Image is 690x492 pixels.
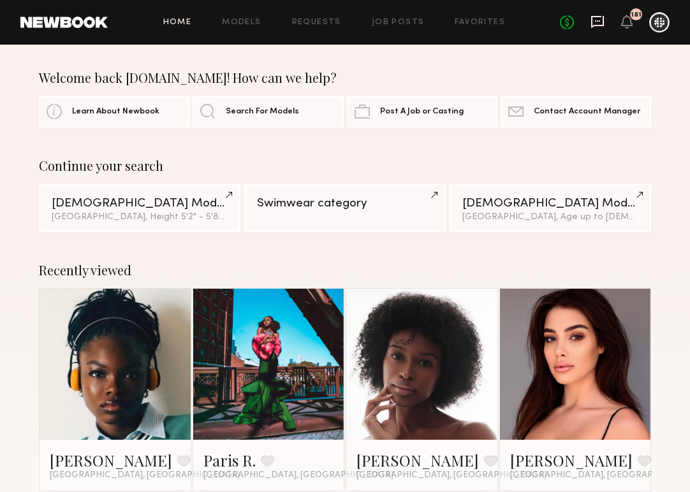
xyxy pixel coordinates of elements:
[50,450,172,470] a: [PERSON_NAME]
[462,213,638,222] div: [GEOGRAPHIC_DATA], Age up to [DEMOGRAPHIC_DATA].
[380,108,464,116] span: Post A Job or Casting
[534,108,640,116] span: Contact Account Manager
[292,18,341,27] a: Requests
[39,263,651,278] div: Recently viewed
[222,18,261,27] a: Models
[510,450,633,470] a: [PERSON_NAME]
[193,96,343,127] a: Search For Models
[347,96,497,127] a: Post A Job or Casting
[501,96,651,127] a: Contact Account Manager
[356,470,547,481] span: [GEOGRAPHIC_DATA], [GEOGRAPHIC_DATA]
[356,450,479,470] a: [PERSON_NAME]
[244,184,446,232] a: Swimwear category
[257,198,433,210] div: Swimwear category
[39,70,651,85] div: Welcome back [DOMAIN_NAME]! How can we help?
[455,18,505,27] a: Favorites
[72,108,159,116] span: Learn About Newbook
[39,158,651,173] div: Continue your search
[50,470,240,481] span: [GEOGRAPHIC_DATA], [GEOGRAPHIC_DATA]
[163,18,192,27] a: Home
[203,470,393,481] span: [GEOGRAPHIC_DATA], [GEOGRAPHIC_DATA]
[226,108,299,116] span: Search For Models
[52,198,228,210] div: [DEMOGRAPHIC_DATA] Models
[372,18,425,27] a: Job Posts
[39,184,240,232] a: [DEMOGRAPHIC_DATA] Models[GEOGRAPHIC_DATA], Height 5'2" - 5'8"&4other filters
[462,198,638,210] div: [DEMOGRAPHIC_DATA] Models
[39,96,189,127] a: Learn About Newbook
[203,450,256,470] a: Paris R.
[631,11,642,18] div: 181
[52,213,228,222] div: [GEOGRAPHIC_DATA], Height 5'2" - 5'8"
[450,184,651,232] a: [DEMOGRAPHIC_DATA] Models[GEOGRAPHIC_DATA], Age up to [DEMOGRAPHIC_DATA].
